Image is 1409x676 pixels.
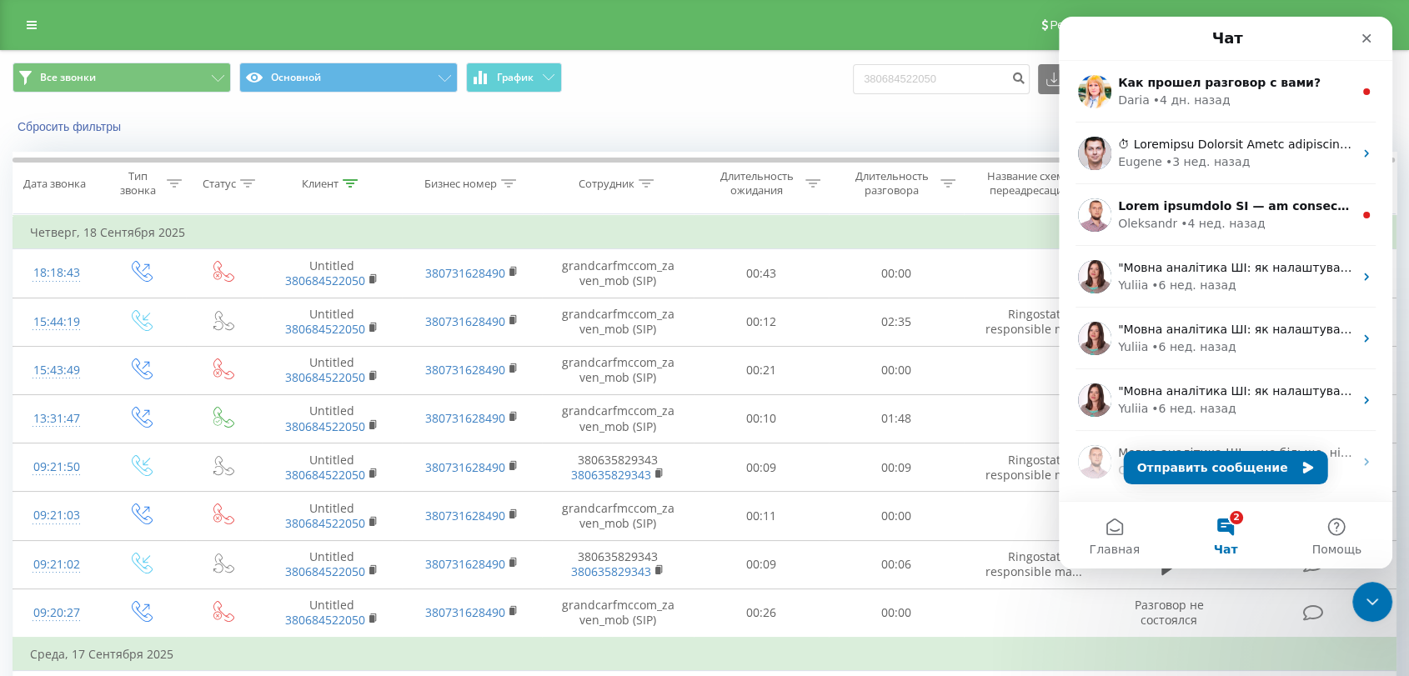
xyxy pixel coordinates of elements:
a: 380684522050 [285,467,365,483]
td: Untitled [262,394,402,443]
td: 00:00 [829,588,964,638]
a: 380684522050 [285,321,365,337]
div: 09:21:50 [30,451,83,483]
td: Untitled [262,298,402,346]
iframe: Intercom live chat [1352,582,1392,622]
td: 380635829343 [542,540,693,588]
input: Поиск по номеру [853,64,1030,94]
td: Untitled [262,540,402,588]
span: Реферальная программа [1050,18,1186,32]
a: 380731628490 [425,556,505,572]
div: 09:21:02 [30,548,83,581]
span: Помощь [253,527,303,538]
button: Отправить сообщение [65,434,269,468]
td: 00:12 [694,298,829,346]
div: 09:20:27 [30,597,83,629]
span: Разговор не состоялся [1134,597,1203,628]
a: 380731628490 [425,362,505,378]
span: Ringostat responsible ma... [985,452,1082,483]
a: 380731628490 [425,265,505,281]
div: 15:43:49 [30,354,83,387]
button: Все звонки [13,63,231,93]
div: 15:44:19 [30,306,83,338]
a: 380635829343 [571,467,651,483]
a: 380684522050 [285,563,365,579]
span: Ringostat responsible ma... [985,548,1082,579]
td: grandcarfmccom_zaven_mob (SIP) [542,394,693,443]
td: 00:21 [694,346,829,394]
td: Четверг, 18 Сентября 2025 [13,216,1396,249]
span: Все звонки [40,71,96,84]
button: Экспорт [1038,64,1128,94]
td: 00:00 [829,492,964,540]
td: 00:09 [829,443,964,492]
div: Дата звонка [23,177,86,191]
div: Статус [203,177,236,191]
td: 00:09 [694,443,829,492]
a: 380684522050 [285,612,365,628]
span: Чат [155,527,179,538]
td: grandcarfmccom_zaven_mob (SIP) [542,588,693,638]
td: 380635829343 [542,443,693,492]
td: grandcarfmccom_zaven_mob (SIP) [542,346,693,394]
div: 13:31:47 [30,403,83,435]
a: 380731628490 [425,508,505,523]
button: Сбросить фильтры [13,119,129,134]
td: Untitled [262,492,402,540]
iframe: Intercom live chat [1059,17,1392,568]
a: 380684522050 [285,418,365,434]
td: 00:00 [829,346,964,394]
a: 380684522050 [285,515,365,531]
div: Клиент [302,177,338,191]
button: Помощь [223,485,333,552]
a: 380635829343 [571,563,651,579]
div: Тип звонка [114,169,163,198]
span: Ringostat responsible ma... [985,306,1082,337]
td: grandcarfmccom_zaven_mob (SIP) [542,492,693,540]
a: 380731628490 [425,313,505,329]
button: Основной [239,63,458,93]
div: Сотрудник [579,177,634,191]
button: График [466,63,562,93]
span: График [497,72,534,83]
div: 18:18:43 [30,257,83,289]
span: Главная [30,527,80,538]
td: 00:00 [829,249,964,298]
td: 02:35 [829,298,964,346]
td: Untitled [262,443,402,492]
a: 380731628490 [425,604,505,620]
td: Untitled [262,249,402,298]
td: 00:06 [829,540,964,588]
div: Название схемы переадресации [985,169,1075,198]
div: Бизнес номер [424,177,497,191]
td: 00:11 [694,492,829,540]
a: 380731628490 [425,459,505,475]
td: Среда, 17 Сентября 2025 [13,638,1396,671]
td: Untitled [262,346,402,394]
td: Untitled [262,588,402,638]
td: 00:10 [694,394,829,443]
a: 380684522050 [285,273,365,288]
td: 00:43 [694,249,829,298]
a: 380684522050 [285,369,365,385]
div: Длительность разговора [847,169,936,198]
